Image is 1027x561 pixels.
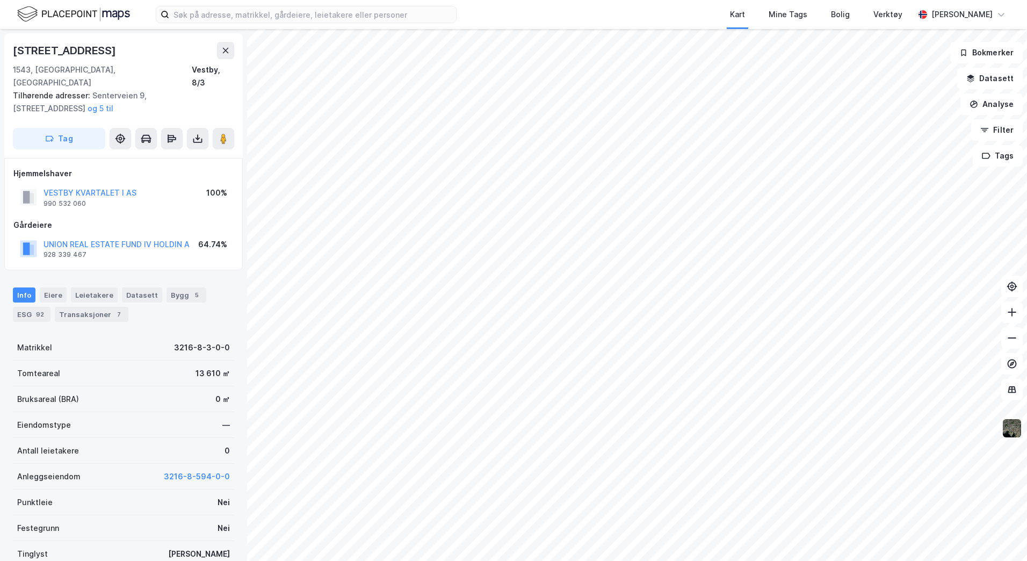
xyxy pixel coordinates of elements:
[13,63,192,89] div: 1543, [GEOGRAPHIC_DATA], [GEOGRAPHIC_DATA]
[191,290,202,300] div: 5
[215,393,230,406] div: 0 ㎡
[13,167,234,180] div: Hjemmelshaver
[192,63,234,89] div: Vestby, 8/3
[169,6,456,23] input: Søk på adresse, matrikkel, gårdeiere, leietakere eller personer
[222,419,230,431] div: —
[17,496,53,509] div: Punktleie
[13,128,105,149] button: Tag
[973,509,1027,561] iframe: Chat Widget
[873,8,902,21] div: Verktøy
[17,522,59,535] div: Festegrunn
[931,8,993,21] div: [PERSON_NAME]
[950,42,1023,63] button: Bokmerker
[13,307,50,322] div: ESG
[13,89,226,115] div: Senterveien 9, [STREET_ADDRESS]
[17,548,48,560] div: Tinglyst
[17,5,130,24] img: logo.f888ab2527a4732fd821a326f86c7f29.svg
[730,8,745,21] div: Kart
[973,509,1027,561] div: Kontrollprogram for chat
[196,367,230,380] div: 13 610 ㎡
[164,470,230,483] button: 3216-8-594-0-0
[40,287,67,303] div: Eiere
[55,307,128,322] div: Transaksjoner
[206,186,227,199] div: 100%
[218,522,230,535] div: Nei
[13,42,118,59] div: [STREET_ADDRESS]
[13,91,92,100] span: Tilhørende adresser:
[167,287,206,303] div: Bygg
[225,444,230,457] div: 0
[17,470,81,483] div: Anleggseiendom
[71,287,118,303] div: Leietakere
[13,219,234,232] div: Gårdeiere
[198,238,227,251] div: 64.74%
[174,341,230,354] div: 3216-8-3-0-0
[17,341,52,354] div: Matrikkel
[17,419,71,431] div: Eiendomstype
[44,199,86,208] div: 990 532 060
[831,8,850,21] div: Bolig
[34,309,46,320] div: 92
[960,93,1023,115] button: Analyse
[218,496,230,509] div: Nei
[13,287,35,303] div: Info
[168,548,230,560] div: [PERSON_NAME]
[973,145,1023,167] button: Tags
[44,250,86,259] div: 928 339 467
[957,68,1023,89] button: Datasett
[17,393,79,406] div: Bruksareal (BRA)
[17,367,60,380] div: Tomteareal
[122,287,162,303] div: Datasett
[971,119,1023,141] button: Filter
[17,444,79,457] div: Antall leietakere
[769,8,807,21] div: Mine Tags
[113,309,124,320] div: 7
[1002,418,1022,438] img: 9k=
